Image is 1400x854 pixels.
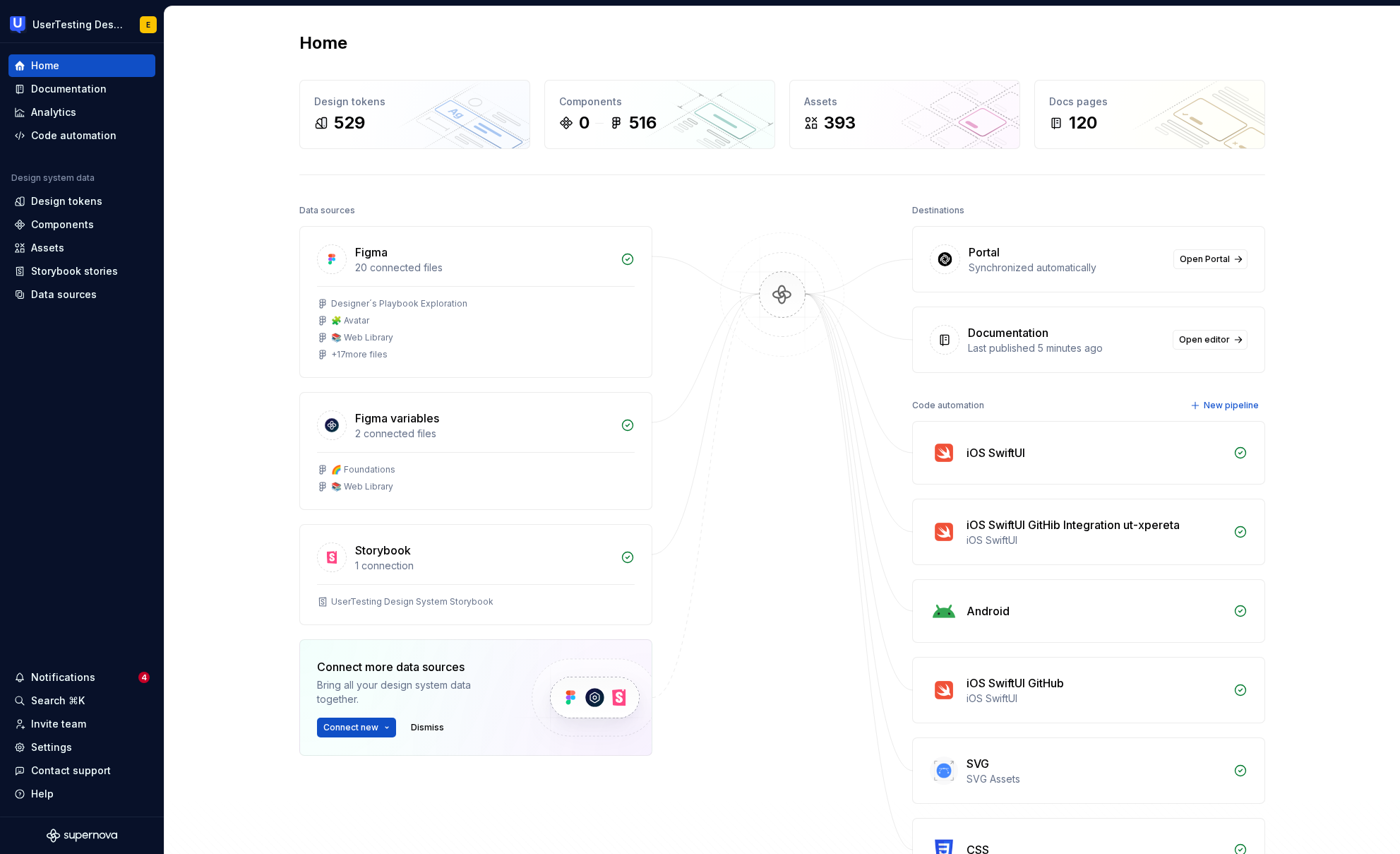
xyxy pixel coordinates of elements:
a: Design tokens529 [299,80,530,149]
div: Documentation [968,324,1048,341]
div: Home [31,59,59,73]
div: Components [559,95,760,109]
div: Design tokens [314,95,515,109]
a: Docs pages120 [1034,80,1265,149]
div: + 17 more files [331,349,388,360]
div: Docs pages [1049,95,1250,109]
a: Design tokens [8,190,155,213]
span: New pipeline [1204,400,1259,411]
div: 393 [824,112,856,134]
div: Assets [804,95,1005,109]
div: 120 [1069,112,1097,134]
div: 🌈 Foundations [331,464,395,475]
button: Contact support [8,759,155,782]
div: E [146,19,150,30]
div: iOS SwiftUI GitHib Integration ut-xpereta [967,516,1180,533]
a: Analytics [8,101,155,124]
div: Connect more data sources [317,658,508,675]
a: Invite team [8,713,155,735]
div: SVG [967,755,989,772]
div: Invite team [31,717,86,731]
div: 🧩 Avatar [331,315,369,326]
span: 4 [138,672,150,683]
div: iOS SwiftUI [967,444,1025,461]
div: Notifications [31,670,95,684]
div: 📚 Web Library [331,481,393,492]
a: Figma20 connected filesDesigner´s Playbook Exploration🧩 Avatar📚 Web Library+17more files [299,226,652,378]
div: Documentation [31,82,107,96]
a: Documentation [8,78,155,100]
a: Storybook stories [8,260,155,283]
div: Last published 5 minutes ago [968,341,1164,355]
div: Code automation [31,129,116,143]
div: 2 connected files [355,427,612,441]
div: Designer´s Playbook Exploration [331,298,467,309]
div: Storybook stories [31,264,118,278]
button: Notifications4 [8,666,155,689]
div: Storybook [355,542,411,559]
a: Home [8,54,155,77]
div: Synchronized automatically [969,261,1165,275]
a: Figma variables2 connected files🌈 Foundations📚 Web Library [299,392,652,510]
div: SVG Assets [967,772,1225,786]
div: Data sources [299,201,355,220]
a: Open editor [1173,330,1248,350]
div: 📚 Web Library [331,332,393,343]
div: UserTesting Design System Storybook [331,596,493,607]
div: 1 connection [355,559,612,573]
div: Figma variables [355,410,439,427]
a: Storybook1 connectionUserTesting Design System Storybook [299,524,652,625]
a: Assets393 [789,80,1020,149]
div: 529 [334,112,365,134]
div: Design tokens [31,194,102,208]
span: Connect new [323,722,378,733]
div: iOS SwiftUI [967,692,1225,706]
div: Analytics [31,105,76,119]
div: Destinations [912,201,964,220]
img: 41adf70f-fc1c-4662-8e2d-d2ab9c673b1b.png [10,16,27,33]
a: Components0516 [544,80,775,149]
div: Settings [31,740,72,754]
button: Search ⌘K [8,689,155,712]
div: UserTesting Design System [32,18,123,32]
svg: Supernova Logo [47,829,117,843]
div: Components [31,218,94,232]
div: 516 [629,112,657,134]
div: Figma [355,244,388,261]
a: Code automation [8,124,155,147]
h2: Home [299,32,347,54]
div: 20 connected files [355,261,612,275]
span: Open editor [1179,334,1230,345]
div: iOS SwiftUI GitHub [967,675,1064,692]
span: Dismiss [411,722,444,733]
div: Assets [31,241,64,255]
div: Portal [969,244,1000,261]
div: Code automation [912,396,984,415]
div: iOS SwiftUI [967,533,1225,547]
button: New pipeline [1186,396,1265,415]
a: Components [8,213,155,236]
button: UserTesting Design SystemE [3,9,161,40]
span: Open Portal [1180,254,1230,265]
a: Data sources [8,283,155,306]
div: Android [967,603,1010,619]
div: Help [31,787,54,801]
div: Search ⌘K [31,694,85,708]
div: Bring all your design system data together. [317,678,508,706]
a: Assets [8,237,155,259]
button: Connect new [317,718,396,737]
div: Data sources [31,287,97,302]
div: 0 [579,112,590,134]
a: Settings [8,736,155,759]
a: Open Portal [1173,249,1248,269]
div: Design system data [11,172,95,184]
div: Contact support [31,764,111,778]
button: Help [8,783,155,805]
button: Dismiss [405,718,450,737]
